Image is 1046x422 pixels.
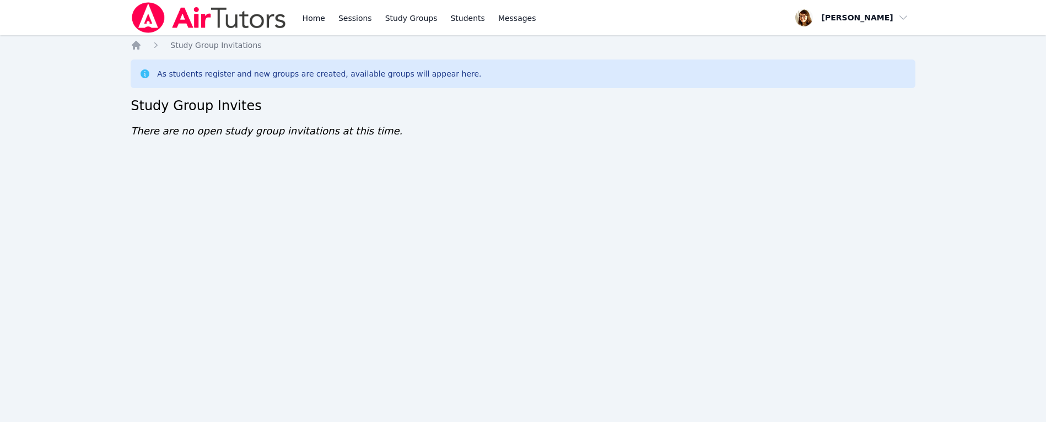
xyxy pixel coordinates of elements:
[170,40,261,51] a: Study Group Invitations
[170,41,261,50] span: Study Group Invitations
[157,68,481,79] div: As students register and new groups are created, available groups will appear here.
[498,13,536,24] span: Messages
[131,2,287,33] img: Air Tutors
[131,40,915,51] nav: Breadcrumb
[131,125,402,137] span: There are no open study group invitations at this time.
[131,97,915,115] h2: Study Group Invites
